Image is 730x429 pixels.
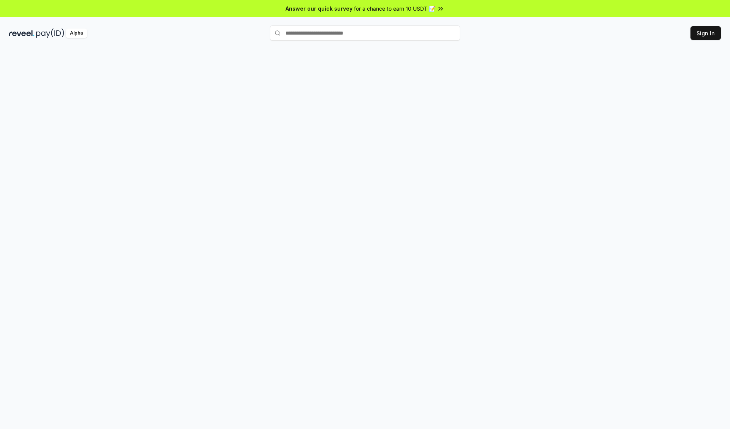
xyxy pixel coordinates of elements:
span: for a chance to earn 10 USDT 📝 [354,5,435,13]
button: Sign In [690,26,721,40]
img: pay_id [36,28,64,38]
span: Answer our quick survey [286,5,352,13]
div: Alpha [66,28,87,38]
img: reveel_dark [9,28,35,38]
